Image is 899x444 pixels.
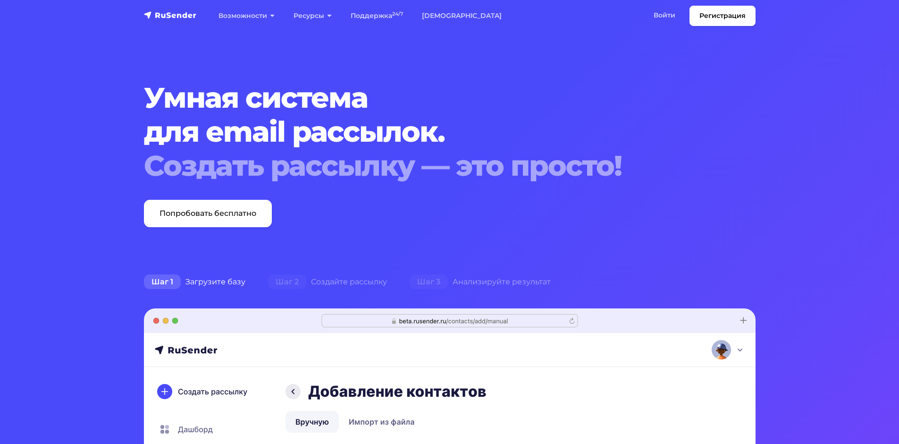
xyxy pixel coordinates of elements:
[209,6,284,26] a: Возможности
[144,10,197,20] img: RuSender
[644,6,685,25] a: Войти
[284,6,341,26] a: Ресурсы
[144,274,181,290] span: Шаг 1
[133,273,257,291] div: Загрузите базу
[144,81,704,183] h1: Умная система для email рассылок.
[398,273,562,291] div: Анализируйте результат
[144,149,704,183] div: Создать рассылку — это просто!
[410,274,448,290] span: Шаг 3
[144,200,272,227] a: Попробовать бесплатно
[689,6,756,26] a: Регистрация
[268,274,306,290] span: Шаг 2
[257,273,398,291] div: Создайте рассылку
[392,11,403,17] sup: 24/7
[341,6,412,26] a: Поддержка24/7
[412,6,511,26] a: [DEMOGRAPHIC_DATA]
